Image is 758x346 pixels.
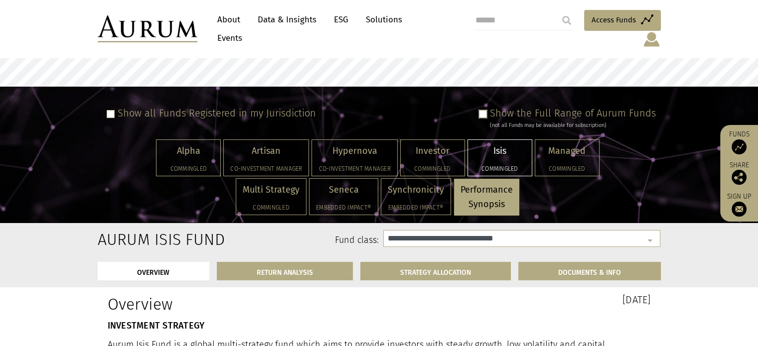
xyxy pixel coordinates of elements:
[490,107,656,119] label: Show the Full Range of Aurum Funds
[118,107,316,119] label: Show all Funds Registered in my Jurisdiction
[360,262,511,280] a: STRATEGY ALLOCATION
[388,183,444,197] p: Synchronicity
[212,29,242,47] a: Events
[725,162,753,185] div: Share
[194,234,379,247] label: Fund class:
[542,144,593,158] p: Managed
[316,183,371,197] p: Seneca
[212,10,245,29] a: About
[163,144,214,158] p: Alpha
[584,10,661,31] a: Access Funds
[460,183,513,212] p: Performance Synopsis
[316,205,371,211] h5: Embedded Impact®
[490,121,656,130] div: (not all Funds may be available for subscription)
[217,262,353,280] a: RETURN ANALYSIS
[98,15,197,42] img: Aurum
[108,320,205,331] strong: INVESTMENT STRATEGY
[253,10,321,29] a: Data & Insights
[388,205,444,211] h5: Embedded Impact®
[230,144,302,158] p: Artisan
[318,144,390,158] p: Hypernova
[474,166,525,172] h5: Commingled
[108,295,372,314] h1: Overview
[474,144,525,158] p: Isis
[318,166,390,172] h5: Co-investment Manager
[732,139,747,154] img: Access Funds
[407,166,458,172] h5: Commingled
[243,205,300,211] h5: Commingled
[542,166,593,172] h5: Commingled
[329,10,353,29] a: ESG
[407,144,458,158] p: Investor
[163,166,214,172] h5: Commingled
[518,262,661,280] a: DOCUMENTS & INFO
[592,14,636,26] span: Access Funds
[642,31,661,48] img: account-icon.svg
[98,230,179,249] h2: Aurum Isis Fund
[361,10,407,29] a: Solutions
[387,295,651,305] h3: [DATE]
[725,130,753,154] a: Funds
[725,192,753,217] a: Sign up
[732,170,747,185] img: Share this post
[230,166,302,172] h5: Co-investment Manager
[557,10,577,30] input: Submit
[243,183,300,197] p: Multi Strategy
[732,202,747,217] img: Sign up to our newsletter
